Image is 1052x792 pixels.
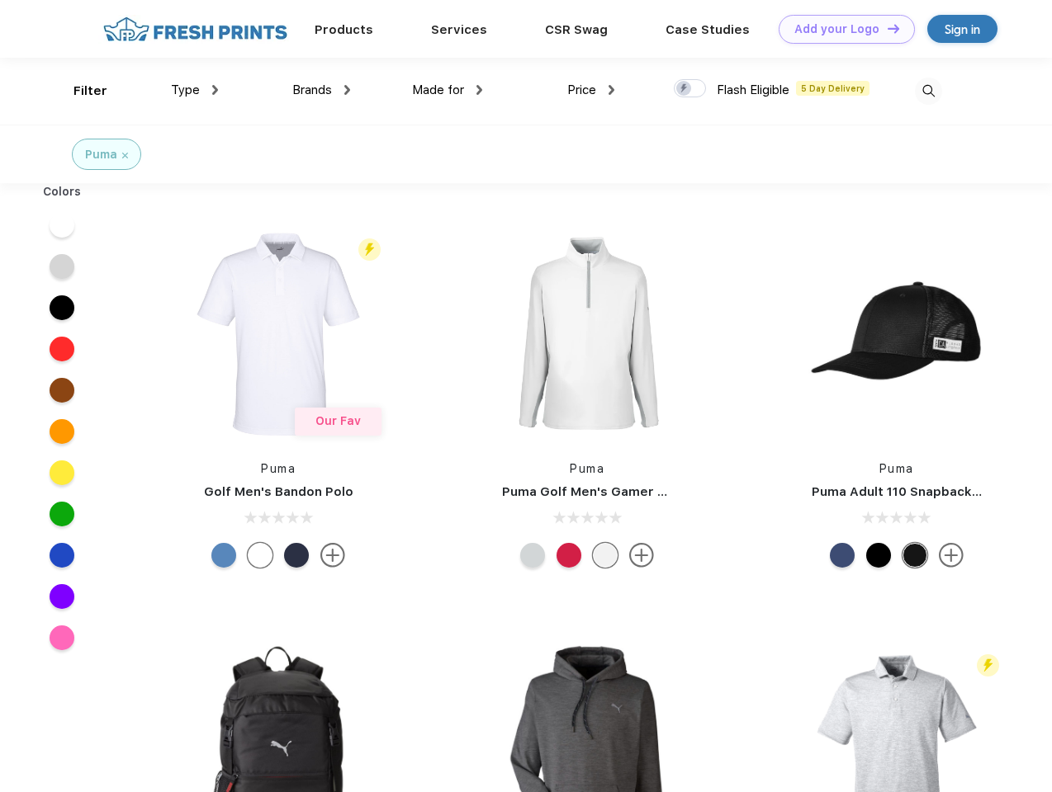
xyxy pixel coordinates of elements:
[477,224,697,444] img: func=resize&h=266
[520,543,545,568] div: High Rise
[787,224,1007,444] img: func=resize&h=266
[212,85,218,95] img: dropdown.png
[796,81,870,96] span: 5 Day Delivery
[545,22,608,37] a: CSR Swag
[915,78,942,105] img: desktop_search.svg
[315,414,361,427] span: Our Fav
[570,462,604,475] a: Puma
[903,543,927,568] div: Pma Blk with Pma Blk
[593,543,618,568] div: Bright White
[248,543,272,568] div: Bright White
[476,85,482,95] img: dropdown.png
[888,24,899,33] img: DT
[609,85,614,95] img: dropdown.png
[31,183,94,200] div: Colors
[204,484,353,499] a: Golf Men's Bandon Polo
[412,82,464,97] span: Made for
[502,484,763,499] a: Puma Golf Men's Gamer Golf Quarter-Zip
[794,22,879,36] div: Add your Logo
[122,153,128,158] img: filter_cancel.svg
[567,82,596,97] span: Price
[945,20,980,39] div: Sign in
[85,146,117,163] div: Puma
[73,82,107,101] div: Filter
[171,82,200,97] span: Type
[168,224,388,444] img: func=resize&h=266
[211,543,236,568] div: Lake Blue
[977,654,999,676] img: flash_active_toggle.svg
[717,82,789,97] span: Flash Eligible
[344,85,350,95] img: dropdown.png
[98,15,292,44] img: fo%20logo%202.webp
[431,22,487,37] a: Services
[939,543,964,568] img: more.svg
[830,543,855,568] div: Peacoat Qut Shd
[315,22,373,37] a: Products
[292,82,332,97] span: Brands
[557,543,581,568] div: Ski Patrol
[927,15,998,43] a: Sign in
[261,462,296,475] a: Puma
[879,462,914,475] a: Puma
[320,543,345,568] img: more.svg
[629,543,654,568] img: more.svg
[866,543,891,568] div: Pma Blk Pma Blk
[284,543,309,568] div: Navy Blazer
[358,238,381,261] img: flash_active_toggle.svg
